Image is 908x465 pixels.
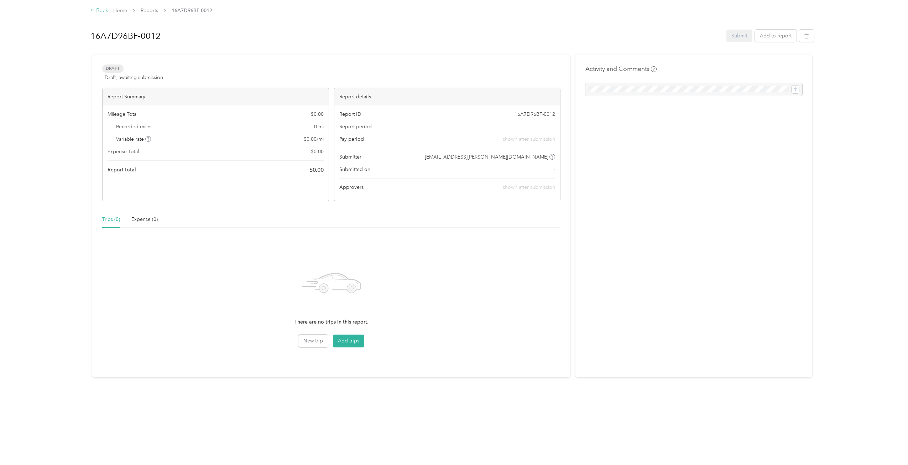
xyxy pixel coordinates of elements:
span: 16A7D96BF-0012 [172,7,212,14]
div: Back [90,6,109,15]
span: Expense Total [108,148,139,155]
button: New trip [298,335,328,347]
span: Variable rate [116,135,151,143]
span: Report total [108,166,136,174]
a: Reports [141,7,158,14]
span: Mileage Total [108,110,137,118]
button: Add to report [755,30,797,42]
span: $ 0.00 [311,110,324,118]
span: Recorded miles [116,123,151,130]
span: [EMAIL_ADDRESS][PERSON_NAME][DOMAIN_NAME] [425,153,548,161]
div: Report details [334,88,560,105]
h1: 16A7D96BF-0012 [90,27,722,45]
span: $ 0.00 / mi [304,135,324,143]
span: - [554,166,555,173]
button: Add trips [333,335,364,347]
h4: Activity and Comments [585,64,657,73]
span: Submitted on [339,166,370,173]
span: Report period [339,123,372,130]
span: shown after submission [503,135,555,143]
span: Draft [102,64,124,73]
span: Approvers [339,184,364,191]
iframe: Everlance-gr Chat Button Frame [868,425,908,465]
div: Trips (0) [102,216,120,223]
span: $ 0.00 [309,166,324,174]
span: Report ID [339,110,361,118]
a: Home [113,7,127,14]
p: There are no trips in this report. [294,318,369,326]
span: $ 0.00 [311,148,324,155]
span: Submitter [339,153,361,161]
span: shown after submission [503,184,555,190]
span: 0 mi [314,123,324,130]
span: Pay period [339,135,364,143]
div: Report Summary [103,88,329,105]
div: Expense (0) [131,216,158,223]
span: Draft, awaiting submission [105,74,163,81]
span: 16A7D96BF-0012 [515,110,555,118]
